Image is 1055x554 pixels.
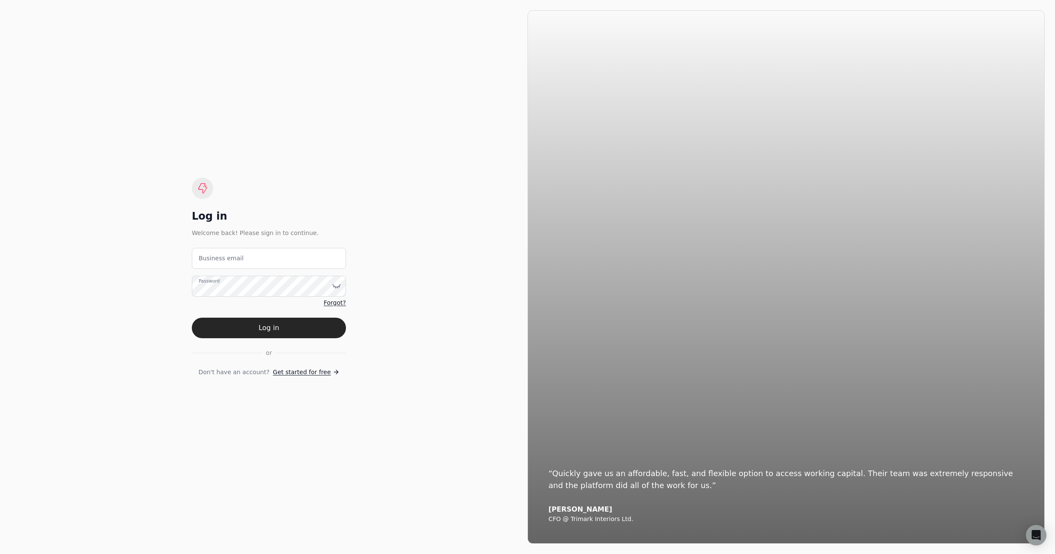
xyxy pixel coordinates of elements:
[198,368,269,377] span: Don't have an account?
[548,515,1024,523] div: CFO @ Trimark Interiors Ltd.
[548,505,1024,514] div: [PERSON_NAME]
[273,368,331,377] span: Get started for free
[199,254,244,263] label: Business email
[1026,525,1046,545] div: Open Intercom Messenger
[266,348,272,357] span: or
[192,209,346,223] div: Log in
[199,277,220,284] label: Password
[192,228,346,238] div: Welcome back! Please sign in to continue.
[192,318,346,338] button: Log in
[548,468,1024,491] div: “Quickly gave us an affordable, fast, and flexible option to access working capital. Their team w...
[324,298,346,307] a: Forgot?
[273,368,339,377] a: Get started for free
